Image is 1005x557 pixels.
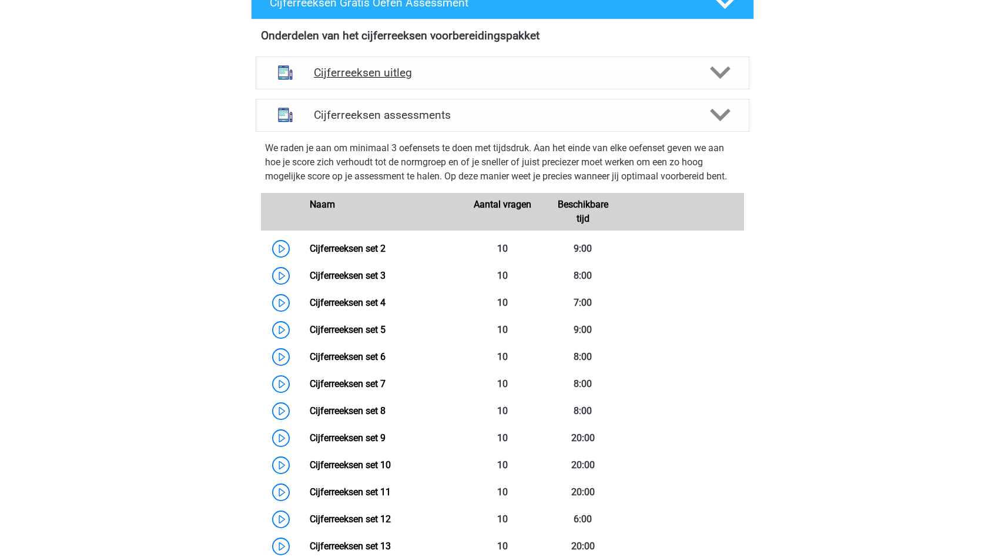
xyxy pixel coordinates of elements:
[310,486,391,498] a: Cijferreeksen set 11
[251,99,754,132] a: assessments Cijferreeksen assessments
[310,297,386,308] a: Cijferreeksen set 4
[542,198,623,226] div: Beschikbare tijd
[310,324,386,335] a: Cijferreeksen set 5
[310,270,386,281] a: Cijferreeksen set 3
[270,100,300,130] img: cijferreeksen assessments
[301,198,462,226] div: Naam
[265,141,740,184] p: We raden je aan om minimaal 3 oefensets te doen met tijdsdruk. Aan het einde van elke oefenset ge...
[310,351,386,362] a: Cijferreeksen set 6
[310,513,391,525] a: Cijferreeksen set 12
[310,541,391,552] a: Cijferreeksen set 13
[310,378,386,389] a: Cijferreeksen set 7
[314,108,691,122] h4: Cijferreeksen assessments
[261,29,744,42] h4: Onderdelen van het cijferreeksen voorbereidingspakket
[310,432,386,443] a: Cijferreeksen set 9
[314,66,691,79] h4: Cijferreeksen uitleg
[310,459,391,471] a: Cijferreeksen set 10
[251,56,754,89] a: uitleg Cijferreeksen uitleg
[310,405,386,416] a: Cijferreeksen set 8
[310,243,386,254] a: Cijferreeksen set 2
[462,198,542,226] div: Aantal vragen
[270,58,300,88] img: cijferreeksen uitleg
